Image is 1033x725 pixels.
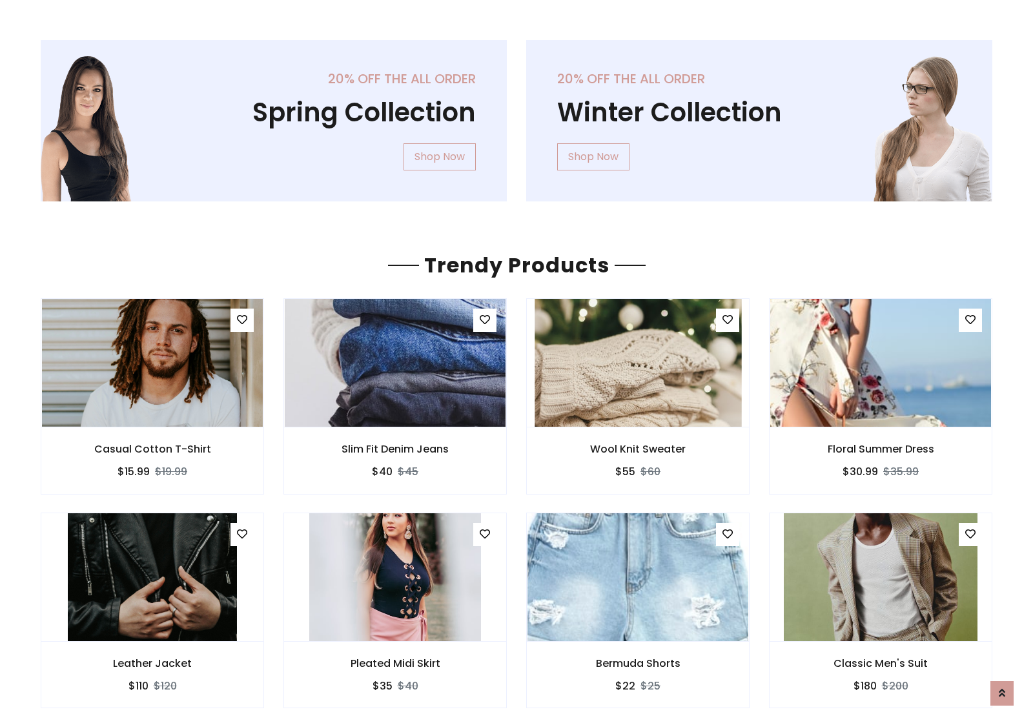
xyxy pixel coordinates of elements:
[854,680,877,692] h6: $180
[527,443,749,455] h6: Wool Knit Sweater
[373,680,393,692] h6: $35
[770,657,992,669] h6: Classic Men's Suit
[419,250,615,280] span: Trendy Products
[154,679,177,693] del: $120
[72,71,476,87] h5: 20% off the all order
[284,443,506,455] h6: Slim Fit Denim Jeans
[398,679,418,693] del: $40
[527,657,749,669] h6: Bermuda Shorts
[404,143,476,170] a: Shop Now
[883,464,919,479] del: $35.99
[557,71,961,87] h5: 20% off the all order
[557,97,961,128] h1: Winter Collection
[398,464,418,479] del: $45
[155,464,187,479] del: $19.99
[284,657,506,669] h6: Pleated Midi Skirt
[72,97,476,128] h1: Spring Collection
[41,443,263,455] h6: Casual Cotton T-Shirt
[118,465,150,478] h6: $15.99
[615,465,635,478] h6: $55
[770,443,992,455] h6: Floral Summer Dress
[372,465,393,478] h6: $40
[128,680,148,692] h6: $110
[882,679,908,693] del: $200
[41,657,263,669] h6: Leather Jacket
[615,680,635,692] h6: $22
[640,679,660,693] del: $25
[843,465,878,478] h6: $30.99
[640,464,660,479] del: $60
[557,143,629,170] a: Shop Now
